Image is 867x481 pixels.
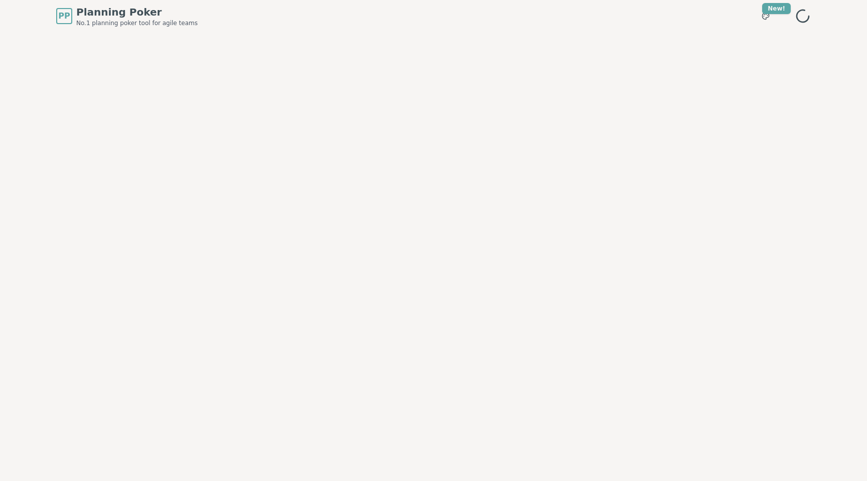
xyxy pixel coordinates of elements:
span: No.1 planning poker tool for agile teams [76,19,198,27]
a: PPPlanning PokerNo.1 planning poker tool for agile teams [56,5,198,27]
span: PP [58,10,70,22]
button: New! [757,7,775,25]
span: Planning Poker [76,5,198,19]
div: New! [762,3,791,14]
